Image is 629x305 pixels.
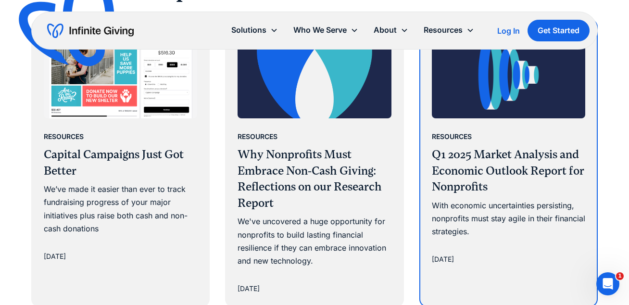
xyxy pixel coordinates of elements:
[44,251,66,262] div: [DATE]
[238,131,277,142] div: Resources
[286,20,366,40] div: Who We Serve
[47,23,134,38] a: home
[44,131,84,142] div: Resources
[32,20,209,273] a: ResourcesCapital Campaigns Just Got BetterWe’ve made it easier than ever to track fundraising pro...
[238,283,260,294] div: [DATE]
[416,20,482,40] div: Resources
[528,20,590,41] a: Get Started
[432,199,585,239] div: With economic uncertainties persisting, nonprofits must stay agile in their financial strategies.
[293,24,347,37] div: Who We Serve
[616,272,624,280] span: 1
[44,183,197,235] div: We’ve made it easier than ever to track fundraising progress of your major initiatives plus raise...
[238,147,391,211] h3: Why Nonprofits Must Embrace Non-Cash Giving: Reflections on our Research Report
[231,24,266,37] div: Solutions
[432,254,454,265] div: [DATE]
[424,24,463,37] div: Resources
[432,147,585,195] h3: Q1 2025 Market Analysis and Economic Outlook Report for Nonprofits
[224,20,286,40] div: Solutions
[497,25,520,37] a: Log In
[238,215,391,267] div: We've uncovered a huge opportunity for nonprofits to build lasting financial resilience if they c...
[44,147,197,179] h3: Capital Campaigns Just Got Better
[366,20,416,40] div: About
[596,272,619,295] iframe: Intercom live chat
[497,27,520,35] div: Log In
[432,131,472,142] div: Resources
[374,24,397,37] div: About
[420,20,597,277] a: ResourcesQ1 2025 Market Analysis and Economic Outlook Report for NonprofitsWith economic uncertai...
